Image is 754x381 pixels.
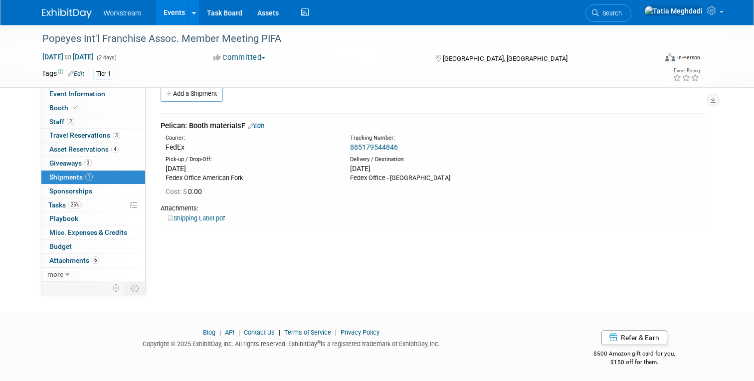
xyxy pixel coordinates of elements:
a: Shipments1 [41,171,145,184]
a: Booth [41,101,145,115]
span: 25% [68,201,82,208]
div: Tracking Number: [350,134,566,142]
div: In-Person [677,54,700,61]
span: Event Information [49,90,105,98]
span: | [217,329,223,336]
span: | [276,329,283,336]
span: more [47,270,63,278]
div: Delivery / Destination: [350,156,520,164]
div: Event Rating [673,68,700,73]
span: 1 [85,173,93,181]
img: Format-Inperson.png [665,53,675,61]
a: Edit [68,70,84,77]
a: Travel Reservations3 [41,129,145,142]
td: Toggle Event Tabs [125,282,145,295]
span: Misc. Expenses & Credits [49,228,127,236]
span: Sponsorships [49,187,92,195]
span: 2 [67,118,74,125]
span: Search [599,9,622,17]
a: more [41,268,145,281]
td: Personalize Event Tab Strip [108,282,125,295]
a: Edit [248,122,264,130]
img: Tatia Meghdadi [644,5,703,16]
div: Pick-up / Drop-Off: [166,156,336,164]
div: Pelican: Booth materialsF [161,121,705,131]
span: | [236,329,242,336]
a: Staff2 [41,115,145,129]
a: Attachments6 [41,254,145,267]
span: to [63,53,73,61]
span: Shipments [49,173,93,181]
span: 6 [92,256,99,264]
div: Attachments: [161,204,705,213]
div: $150 off for them. [556,358,713,367]
div: [DATE] [166,164,336,174]
span: Asset Reservations [49,145,119,153]
span: Giveaways [49,159,92,167]
div: Courier: [166,134,336,142]
span: [DATE] [DATE] [42,52,94,61]
div: Event Format [603,52,700,67]
i: Booth reservation complete [73,105,78,110]
span: 3 [84,159,92,167]
a: Search [585,4,631,22]
div: Fedex Office - [GEOGRAPHIC_DATA] [350,174,520,183]
div: $500 Amazon gift card for you, [556,343,713,366]
a: Playbook [41,212,145,225]
a: Add a Shipment [161,86,223,102]
a: API [225,329,234,336]
a: Budget [41,240,145,253]
button: Committed [210,52,269,63]
img: ExhibitDay [42,8,92,18]
span: 4 [111,146,119,153]
span: Travel Reservations [49,131,120,139]
a: Tasks25% [41,198,145,212]
span: Workstream [104,9,141,17]
span: | [333,329,339,336]
div: FedEx [166,142,336,152]
a: Shipping Label.pdf [168,214,225,222]
div: Fedex Office American Fork [166,174,336,183]
span: Tasks [48,201,82,209]
a: Privacy Policy [341,329,379,336]
a: Contact Us [244,329,275,336]
a: Asset Reservations4 [41,143,145,156]
span: Attachments [49,256,99,264]
div: [DATE] [350,164,520,174]
a: Blog [203,329,215,336]
a: Giveaways3 [41,157,145,170]
a: Sponsorships [41,185,145,198]
span: (2 days) [96,54,117,61]
span: [GEOGRAPHIC_DATA], [GEOGRAPHIC_DATA] [443,55,567,62]
a: Misc. Expenses & Credits [41,226,145,239]
span: Booth [49,104,80,112]
span: Budget [49,242,72,250]
a: 885179544846 [350,143,398,151]
a: Event Information [41,87,145,101]
sup: ® [317,340,321,345]
a: Refer & Earn [601,330,667,345]
div: Copyright © 2025 ExhibitDay, Inc. All rights reserved. ExhibitDay is a registered trademark of Ex... [42,337,541,349]
span: Cost: $ [166,188,188,195]
span: 3 [113,132,120,139]
div: Popeyes Int'l Franchise Assoc. Member Meeting PIFA [39,30,644,48]
a: Terms of Service [284,329,331,336]
span: Playbook [49,214,78,222]
span: Staff [49,118,74,126]
div: Tier 1 [93,69,114,79]
span: 0.00 [166,188,206,195]
td: Tags [42,68,84,80]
